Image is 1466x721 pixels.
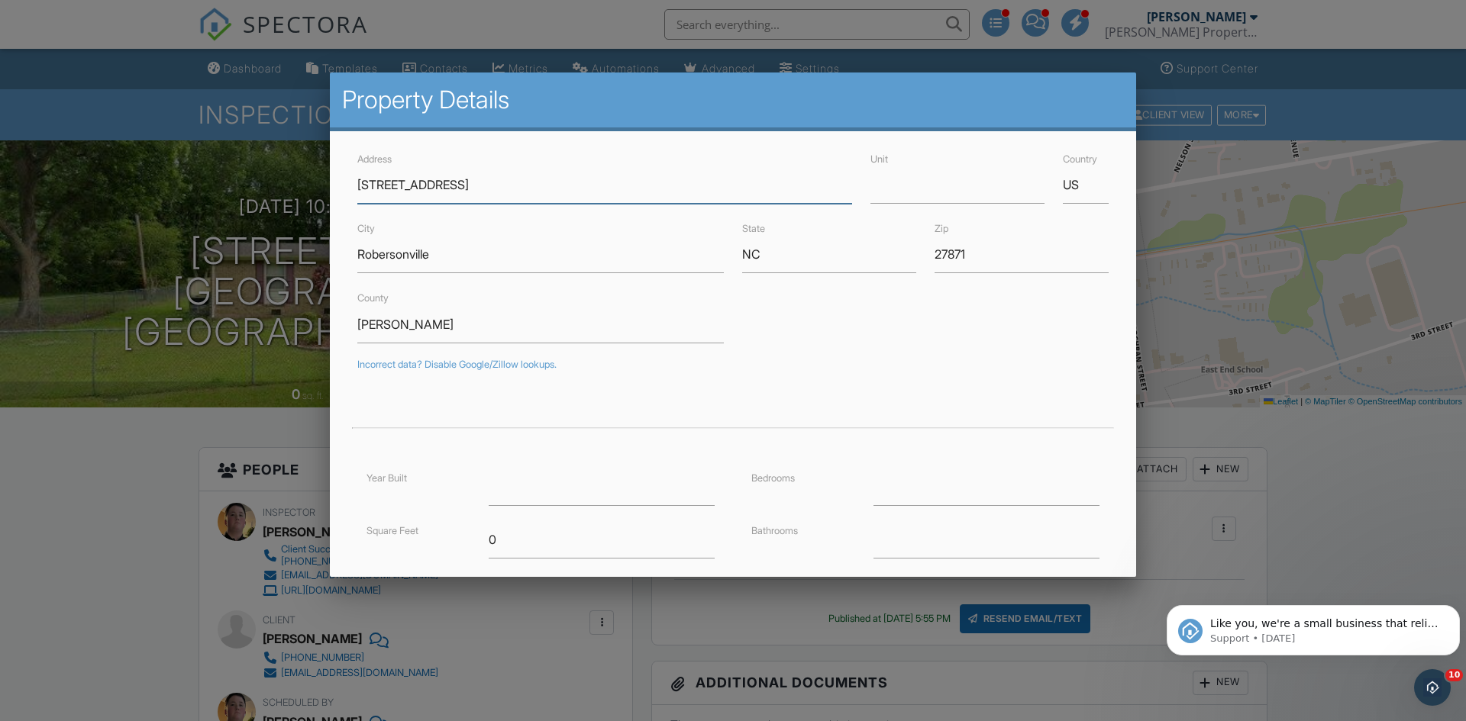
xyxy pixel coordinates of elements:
label: Bathrooms [751,525,798,536]
label: Address [357,153,392,165]
label: County [357,292,389,304]
span: Like you, we're a small business that relies on reviews to grow. If you have a few minutes, we'd ... [50,44,279,117]
p: Message from Support, sent 2d ago [50,59,280,72]
label: Year Built [366,472,407,484]
iframe: Intercom notifications message [1161,573,1466,680]
span: 10 [1445,669,1463,681]
label: Zip [935,223,948,234]
h2: Property Details [342,85,1124,115]
iframe: Intercom live chat [1414,669,1451,706]
label: Unit [870,153,888,165]
label: Square Feet [366,525,418,536]
label: State [742,223,765,234]
div: Incorrect data? Disable Google/Zillow lookups. [357,359,1109,371]
label: City [357,223,375,234]
label: Country [1063,153,1097,165]
label: Bedrooms [751,472,795,484]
